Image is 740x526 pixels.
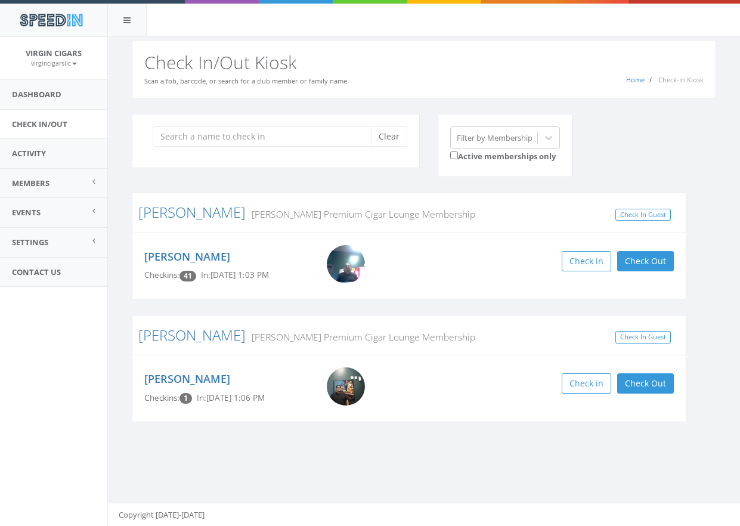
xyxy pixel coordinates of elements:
a: [PERSON_NAME] [144,249,230,264]
a: virgincigarsllc [31,57,77,68]
button: Check Out [617,373,674,394]
span: Settings [12,237,48,247]
span: Virgin Cigars [26,48,82,58]
img: speedin_logo.png [14,9,88,31]
h2: Check In/Out Kiosk [144,52,704,72]
span: Checkins: [144,392,179,403]
button: Check in [562,251,611,271]
input: Active memberships only [450,151,458,159]
a: [PERSON_NAME] [144,372,230,386]
span: Checkin count [179,393,192,404]
input: Search a name to check in [153,126,380,147]
span: Checkins: [144,270,179,280]
small: [PERSON_NAME] Premium Cigar Lounge Membership [246,208,475,221]
span: Contact Us [12,267,61,277]
a: Check In Guest [615,209,671,221]
a: Home [626,75,645,84]
div: Filter by Membership [457,132,532,143]
a: [PERSON_NAME] [138,202,246,222]
small: Scan a fob, barcode, or search for a club member or family name. [144,76,349,85]
button: Check Out [617,251,674,271]
button: Check in [562,373,611,394]
label: Active memberships only [450,149,556,162]
img: russell_morrison.png [327,245,365,283]
a: [PERSON_NAME] [138,325,246,345]
small: [PERSON_NAME] Premium Cigar Lounge Membership [246,330,475,344]
button: Clear [371,126,407,147]
span: Events [12,207,41,218]
img: Elmer_Perez.png [327,367,365,406]
a: Check In Guest [615,331,671,344]
small: virgincigarsllc [31,59,77,67]
span: Members [12,178,49,188]
span: Checkin count [179,271,196,281]
span: Check-In Kiosk [658,75,704,84]
span: In: [DATE] 1:03 PM [201,270,269,280]
span: In: [DATE] 1:06 PM [197,392,265,403]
